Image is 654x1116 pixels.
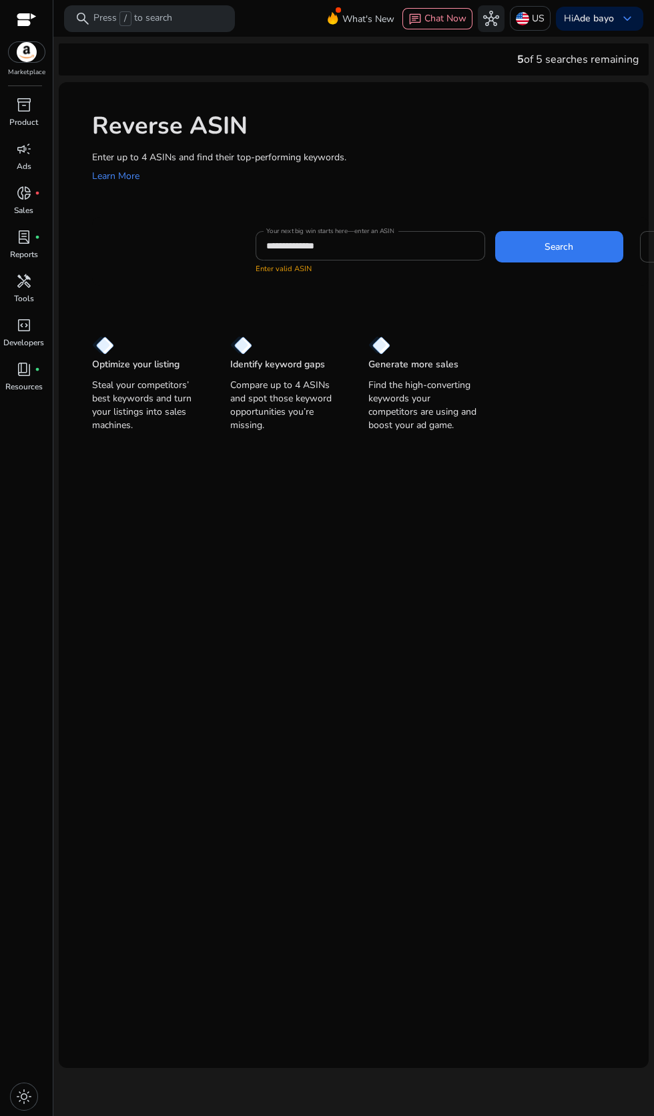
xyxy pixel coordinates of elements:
[408,13,422,26] span: chat
[424,12,466,25] span: Chat Now
[16,361,32,377] span: book_4
[16,185,32,201] span: donut_small
[35,190,40,196] span: fiber_manual_record
[10,248,38,260] p: Reports
[119,11,131,26] span: /
[9,42,45,62] img: amazon.svg
[342,7,394,31] span: What's New
[532,7,545,30] p: US
[3,337,44,349] p: Developers
[402,8,472,29] button: chatChat Now
[92,336,114,355] img: diamond.svg
[17,160,31,172] p: Ads
[5,381,43,393] p: Resources
[35,367,40,372] span: fiber_manual_record
[8,67,45,77] p: Marketplace
[14,293,34,305] p: Tools
[14,204,33,216] p: Sales
[368,379,480,432] p: Find the high-converting keywords your competitors are using and boost your ad game.
[92,112,635,140] h1: Reverse ASIN
[16,229,32,245] span: lab_profile
[230,336,252,355] img: diamond.svg
[495,231,623,262] button: Search
[230,379,342,432] p: Compare up to 4 ASINs and spot those keyword opportunities you’re missing.
[517,52,524,67] span: 5
[9,116,38,128] p: Product
[368,336,390,355] img: diamond.svg
[92,150,635,164] p: Enter up to 4 ASINs and find their top-performing keywords.
[545,240,573,254] span: Search
[256,260,485,275] mat-error: Enter valid ASIN
[16,141,32,157] span: campaign
[16,273,32,289] span: handyman
[93,11,172,26] p: Press to search
[230,358,325,371] p: Identify keyword gaps
[483,11,499,27] span: hub
[516,12,529,25] img: us.svg
[92,358,180,371] p: Optimize your listing
[619,11,635,27] span: keyboard_arrow_down
[478,5,505,32] button: hub
[16,97,32,113] span: inventory_2
[92,379,204,432] p: Steal your competitors’ best keywords and turn your listings into sales machines.
[92,170,139,182] a: Learn More
[35,234,40,240] span: fiber_manual_record
[75,11,91,27] span: search
[573,12,614,25] b: Ade bayo
[368,358,458,371] p: Generate more sales
[517,51,639,67] div: of 5 searches remaining
[16,317,32,333] span: code_blocks
[16,1089,32,1105] span: light_mode
[266,226,394,236] mat-label: Your next big win starts here—enter an ASIN
[564,14,614,23] p: Hi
